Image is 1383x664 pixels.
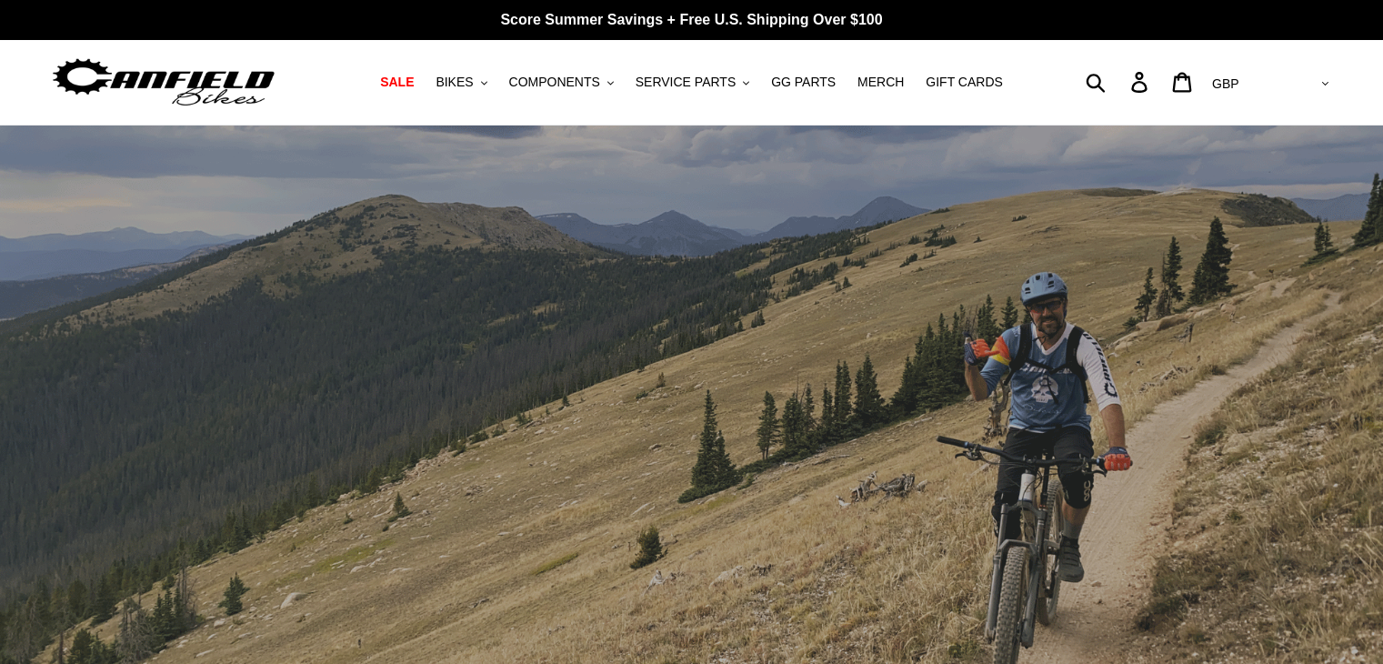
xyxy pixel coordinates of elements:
button: COMPONENTS [500,70,623,95]
button: BIKES [426,70,496,95]
a: GG PARTS [762,70,845,95]
a: SALE [371,70,423,95]
img: Canfield Bikes [50,54,277,111]
span: GG PARTS [771,75,836,90]
span: SERVICE PARTS [636,75,736,90]
span: GIFT CARDS [926,75,1003,90]
span: COMPONENTS [509,75,600,90]
span: MERCH [857,75,904,90]
a: MERCH [848,70,913,95]
input: Search [1096,62,1142,102]
span: SALE [380,75,414,90]
span: BIKES [436,75,473,90]
button: SERVICE PARTS [626,70,758,95]
a: GIFT CARDS [917,70,1012,95]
